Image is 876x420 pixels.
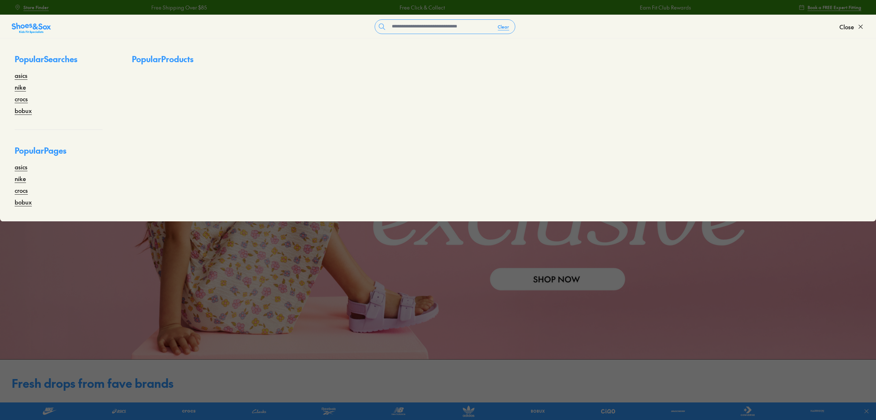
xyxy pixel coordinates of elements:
p: Popular Pages [15,145,103,162]
span: Book a FREE Expert Fitting [808,4,861,11]
a: Earn Fit Club Rewards [639,4,690,11]
a: Shoes &amp; Sox [12,21,51,33]
a: Book a FREE Expert Fitting [799,1,861,14]
a: nike [15,83,26,91]
button: Clear [492,20,515,33]
p: Popular Products [132,53,193,65]
a: nike [15,174,26,183]
a: crocs [15,94,28,103]
a: asics [15,71,27,80]
img: SNS_Logo_Responsive.svg [12,22,51,34]
a: bobux [15,198,32,206]
a: Free Shipping Over $85 [151,4,206,11]
button: Close [839,19,864,35]
a: asics [15,162,27,171]
a: Free Click & Collect [399,4,444,11]
a: bobux [15,106,32,115]
span: Close [839,22,854,31]
a: crocs [15,186,28,195]
p: Popular Searches [15,53,103,71]
a: Store Finder [15,1,49,14]
span: Store Finder [23,4,49,11]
